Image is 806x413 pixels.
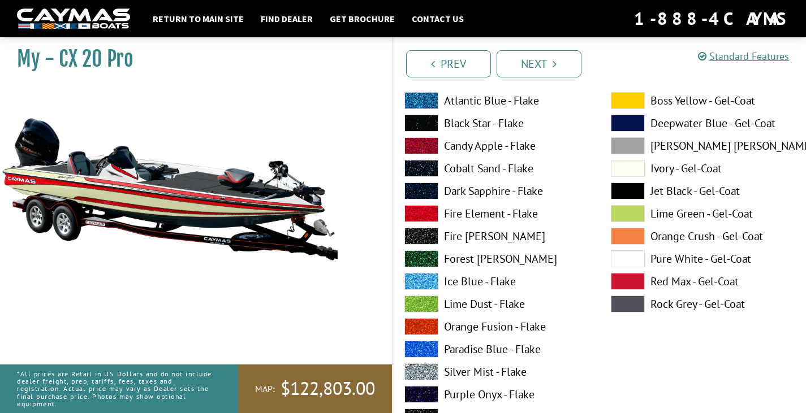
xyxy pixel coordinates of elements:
span: MAP: [255,383,275,395]
label: Silver Mist - Flake [404,363,588,380]
label: Pure White - Gel-Coat [611,250,795,267]
a: Find Dealer [255,11,318,26]
label: Orange Fusion - Flake [404,318,588,335]
label: [PERSON_NAME] [PERSON_NAME] - Gel-Coat [611,137,795,154]
label: Purple Onyx - Flake [404,386,588,403]
label: Black Star - Flake [404,115,588,132]
a: Contact Us [406,11,469,26]
a: Return to main site [147,11,249,26]
label: Fire Element - Flake [404,205,588,222]
a: MAP:$122,803.00 [238,364,392,413]
label: Ivory - Gel-Coat [611,160,795,177]
a: Prev [406,50,491,77]
img: white-logo-c9c8dbefe5ff5ceceb0f0178aa75bf4bb51f6bca0971e226c86eb53dfe498488.png [17,8,130,29]
h1: My - CX 20 Pro [17,46,364,72]
label: Forest [PERSON_NAME] [404,250,588,267]
label: Jet Black - Gel-Coat [611,182,795,199]
span: $122,803.00 [281,377,375,401]
a: Get Brochure [324,11,400,26]
label: Deepwater Blue - Gel-Coat [611,115,795,132]
label: Orange Crush - Gel-Coat [611,228,795,245]
label: Rock Grey - Gel-Coat [611,295,795,312]
label: Dark Sapphire - Flake [404,182,588,199]
label: Atlantic Blue - Flake [404,92,588,109]
label: Cobalt Sand - Flake [404,160,588,177]
label: Lime Green - Gel-Coat [611,205,795,222]
a: Standard Features [698,50,789,63]
label: Boss Yellow - Gel-Coat [611,92,795,109]
label: Fire [PERSON_NAME] [404,228,588,245]
label: Ice Blue - Flake [404,273,588,290]
div: 1-888-4CAYMAS [634,6,789,31]
p: *All prices are Retail in US Dollars and do not include dealer freight, prep, tariffs, fees, taxe... [17,364,213,413]
label: Candy Apple - Flake [404,137,588,154]
label: Red Max - Gel-Coat [611,273,795,290]
label: Paradise Blue - Flake [404,341,588,358]
a: Next [497,50,581,77]
label: Lime Dust - Flake [404,295,588,312]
